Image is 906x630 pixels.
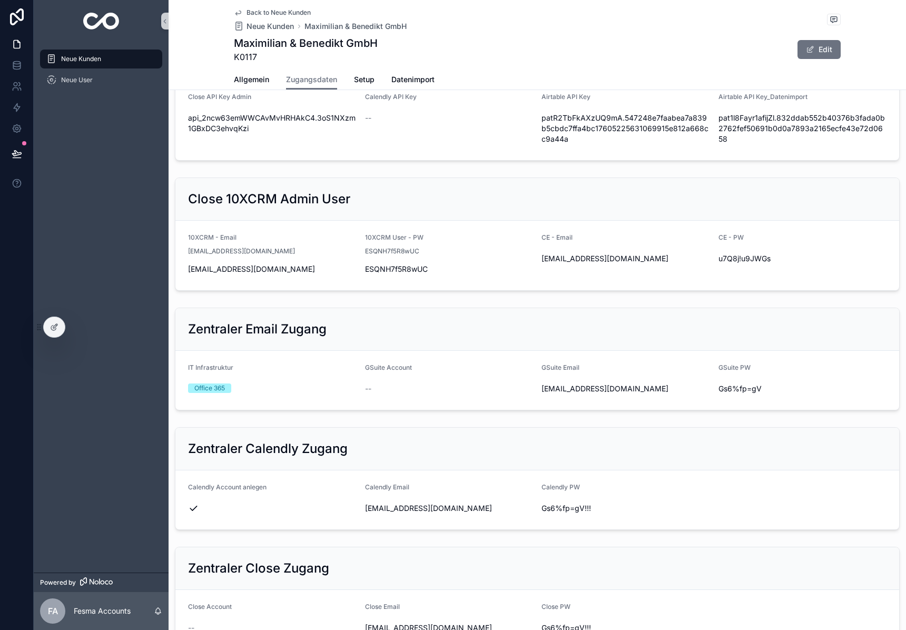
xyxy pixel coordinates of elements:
[74,606,131,616] p: Fesma Accounts
[61,55,101,63] span: Neue Kunden
[61,76,93,84] span: Neue User
[304,21,407,32] a: Maximilian & Benedikt GmbH
[365,603,400,611] span: Close Email
[40,50,162,68] a: Neue Kunden
[48,605,58,617] span: FA
[541,233,573,241] span: CE - Email
[188,440,348,457] h2: Zentraler Calendly Zugang
[365,503,534,514] span: [EMAIL_ADDRESS][DOMAIN_NAME]
[718,93,807,101] span: Airtable API Key_Datenimport
[718,253,887,264] span: u7Q8j!u9JWGs
[365,233,424,241] span: 10XCRM User - PW
[718,233,744,241] span: CE - PW
[234,8,311,17] a: Back to Neue Kunden
[541,383,710,394] span: [EMAIL_ADDRESS][DOMAIN_NAME]
[718,383,887,394] span: Gs6%fp=gV
[188,93,251,101] span: Close API Key Admin
[797,40,841,59] button: Edit
[188,483,267,491] span: Calendly Account anlegen
[365,383,371,394] span: --
[188,560,329,577] h2: Zentraler Close Zugang
[188,233,237,241] span: 10XCRM - Email
[34,42,169,103] div: scrollable content
[391,74,435,85] span: Datenimport
[718,113,887,144] span: pat1l8Fayr1afijZl.832ddab552b40376b3fada0b2762fef50691b0d0a7893a2165ecfe43e72d0658
[718,363,751,371] span: GSuite PW
[365,93,417,101] span: Calendly API Key
[286,70,337,90] a: Zugangsdaten
[365,483,409,491] span: Calendly Email
[188,264,357,274] span: [EMAIL_ADDRESS][DOMAIN_NAME]
[188,113,357,134] span: api_2ncw63emWWCAvMvHRHAkC4.3oS1NXzm1GBxDC3ehvqKzi
[83,13,120,29] img: App logo
[234,70,269,91] a: Allgemein
[541,603,570,611] span: Close PW
[541,503,710,514] span: Gs6%fp=gV!!!
[40,71,162,90] a: Neue User
[234,51,378,63] span: K0117
[541,93,590,101] span: Airtable API Key
[234,21,294,32] a: Neue Kunden
[354,70,375,91] a: Setup
[354,74,375,85] span: Setup
[40,578,76,587] span: Powered by
[365,247,419,255] span: ESQNH7f5R8wUC
[247,21,294,32] span: Neue Kunden
[188,247,295,255] span: [EMAIL_ADDRESS][DOMAIN_NAME]
[188,191,350,208] h2: Close 10XCRM Admin User
[188,321,327,338] h2: Zentraler Email Zugang
[188,603,232,611] span: Close Account
[234,74,269,85] span: Allgemein
[391,70,435,91] a: Datenimport
[194,383,225,393] div: Office 365
[234,36,378,51] h1: Maximilian & Benedikt GmbH
[541,483,580,491] span: Calendly PW
[541,113,710,144] span: patR2TbFkAXzUQ9mA.547248e7faabea7a839b5cbdc7ffa4bc17605225631069915e812a668cc9a44a
[286,74,337,85] span: Zugangsdaten
[188,363,233,371] span: IT Infrastruktur
[365,264,534,274] span: ESQNH7f5R8wUC
[365,363,412,371] span: GSuite Account
[34,573,169,592] a: Powered by
[247,8,311,17] span: Back to Neue Kunden
[541,253,710,264] span: [EMAIL_ADDRESS][DOMAIN_NAME]
[541,363,579,371] span: GSuite Email
[365,113,371,123] span: --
